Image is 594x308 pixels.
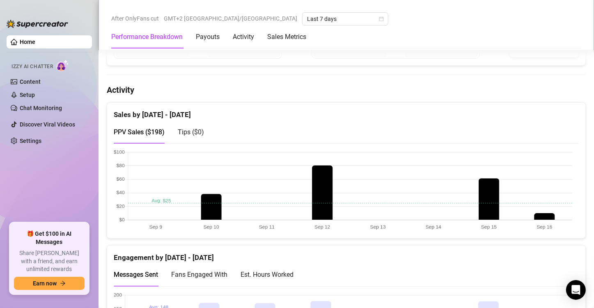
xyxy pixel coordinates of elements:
span: Tips ( $0 ) [178,128,204,136]
a: Settings [20,138,41,144]
div: Est. Hours Worked [241,269,294,280]
span: Fans Engaged With [171,271,227,278]
div: Activity [233,32,254,42]
div: Engagement by [DATE] - [DATE] [114,246,579,263]
div: Open Intercom Messenger [566,280,586,300]
span: GMT+2 [GEOGRAPHIC_DATA]/[GEOGRAPHIC_DATA] [164,12,297,25]
div: Sales Metrics [267,32,306,42]
a: Setup [20,92,35,98]
a: Home [20,39,35,45]
span: Earn now [33,280,57,287]
span: Izzy AI Chatter [11,63,53,71]
div: Performance Breakdown [111,32,183,42]
div: Payouts [196,32,220,42]
div: Sales by [DATE] - [DATE] [114,103,579,120]
button: Earn nowarrow-right [14,277,85,290]
span: Last 7 days [307,13,383,25]
a: Discover Viral Videos [20,121,75,128]
img: logo-BBDzfeDw.svg [7,20,68,28]
span: PPV Sales ( $198 ) [114,128,165,136]
a: Chat Monitoring [20,105,62,111]
span: Share [PERSON_NAME] with a friend, and earn unlimited rewards [14,249,85,274]
a: Content [20,78,41,85]
span: Messages Sent [114,271,158,278]
span: arrow-right [60,280,66,286]
img: AI Chatter [56,60,69,71]
h4: Activity [107,84,586,96]
span: 🎁 Get $100 in AI Messages [14,230,85,246]
span: After OnlyFans cut [111,12,159,25]
span: calendar [379,16,384,21]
